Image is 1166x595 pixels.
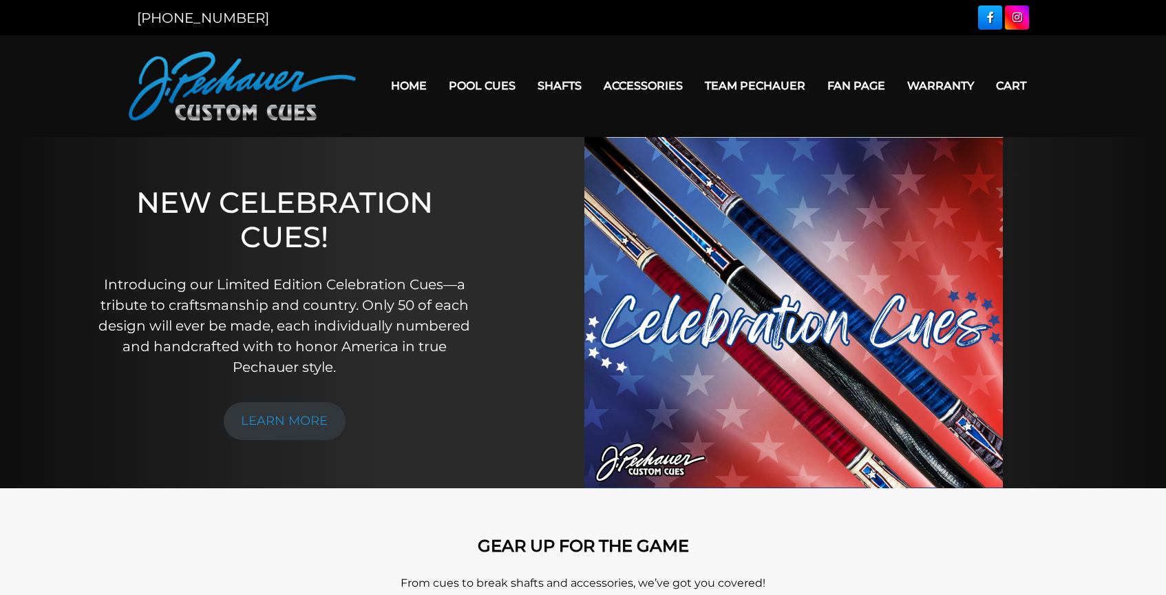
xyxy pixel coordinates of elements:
a: Warranty [896,68,985,103]
a: Accessories [593,68,694,103]
img: Pechauer Custom Cues [129,52,356,121]
a: Home [380,68,438,103]
a: Cart [985,68,1037,103]
a: LEARN MORE [224,402,346,440]
a: Fan Page [816,68,896,103]
p: From cues to break shafts and accessories, we’ve got you covered! [191,575,975,592]
strong: GEAR UP FOR THE GAME [478,536,689,556]
p: Introducing our Limited Edition Celebration Cues—a tribute to craftsmanship and country. Only 50 ... [94,274,475,377]
h1: NEW CELEBRATION CUES! [94,185,475,255]
a: Team Pechauer [694,68,816,103]
a: [PHONE_NUMBER] [137,10,269,26]
a: Pool Cues [438,68,527,103]
a: Shafts [527,68,593,103]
